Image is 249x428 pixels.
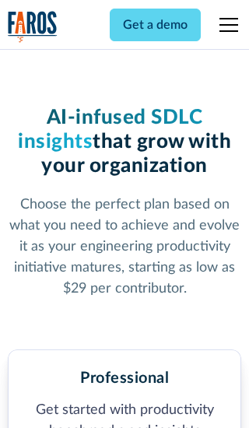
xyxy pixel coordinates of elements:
[8,106,242,179] h1: that grow with your organization
[80,369,169,388] h2: Professional
[210,6,241,44] div: menu
[110,9,201,41] a: Get a demo
[8,11,58,43] a: home
[8,195,242,300] p: Choose the perfect plan based on what you need to achieve and evolve it as your engineering produ...
[8,11,58,43] img: Logo of the analytics and reporting company Faros.
[18,107,202,152] span: AI-infused SDLC insights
